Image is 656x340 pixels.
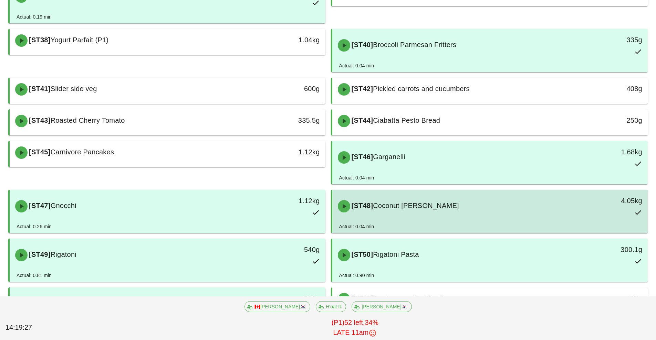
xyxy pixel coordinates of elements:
div: Actual: 0.81 min [17,272,52,279]
div: Actual: 0.04 min [339,223,374,230]
span: Yogurt Parfait (P1) [51,36,109,44]
div: LATE 11am [60,328,650,338]
div: 1.04kg [250,34,320,45]
span: [ST44] [350,117,373,124]
span: 52 left, [344,319,365,326]
div: 600g [250,83,320,94]
div: 1.12kg [250,195,320,206]
span: [PERSON_NAME]🇰🇷 [356,301,407,312]
div: 408g [572,83,642,94]
div: Actual: 0.19 min [17,13,52,21]
span: Rigatoni Pasta [373,251,419,258]
span: Pickled carrots and cucumbers [373,85,470,92]
div: 1.12kg [250,146,320,157]
div: 14:19:27 [4,321,58,334]
div: 4.05kg [572,195,642,206]
div: 300.1g [572,244,642,255]
div: 280g [250,293,320,304]
span: [ST41] [28,85,51,92]
span: Broccoli Parmesan Fritters [373,41,456,48]
div: 335.5g [250,115,320,126]
span: Gnocchi [51,202,76,209]
span: 🇨🇦[PERSON_NAME]🇰🇷 [249,301,306,312]
div: (P1) 34% [58,316,652,339]
span: [ST49] [28,251,51,258]
span: [ST50] [350,251,373,258]
span: [ST40] [350,41,373,48]
span: [ST43] [28,117,51,124]
span: Roasted Cherry Tomato [51,117,125,124]
span: Ciabatta Pesto Bread [373,117,440,124]
div: 250g [572,115,642,126]
span: [ST46] [350,153,373,161]
span: Coconut [PERSON_NAME] [373,202,459,209]
div: 400g [572,293,642,304]
span: H'oat R [320,301,342,312]
div: 1.68kg [572,146,642,157]
span: [ST45] [28,148,51,156]
div: Actual: 0.04 min [339,174,374,182]
span: [ST47] [28,202,51,209]
span: Slider side veg [51,85,97,92]
span: [ST42] [350,85,373,92]
div: Actual: 0.26 min [17,223,52,230]
div: Actual: 0.90 min [339,272,374,279]
span: Rigatoni [51,251,76,258]
div: 540g [250,244,320,255]
span: [ST48] [350,202,373,209]
div: Actual: 0.04 min [339,62,374,69]
span: Pesto sauce (nut free) [373,295,442,302]
span: [ST52] [350,295,373,302]
div: 335g [572,34,642,45]
span: [ST38] [28,36,51,44]
span: Garganelli [373,153,405,161]
span: Carnivore Pancakes [51,148,114,156]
